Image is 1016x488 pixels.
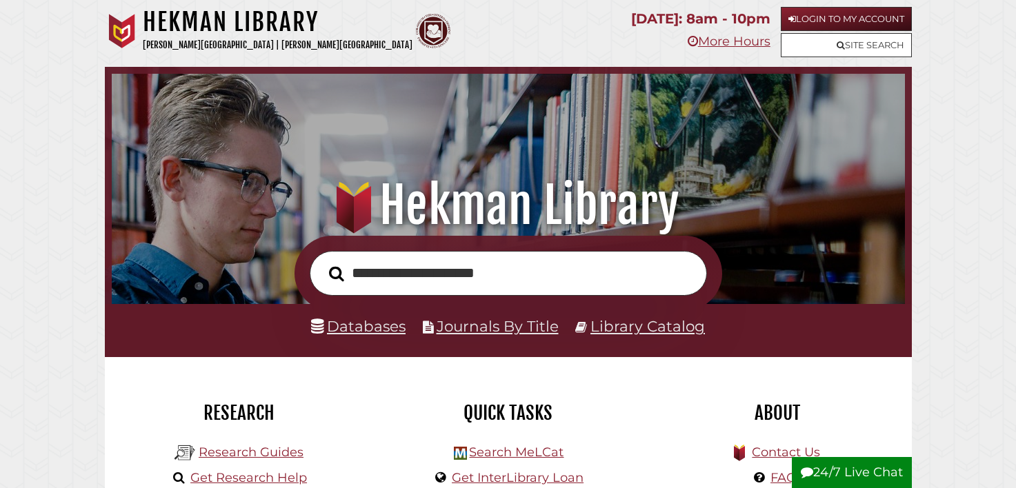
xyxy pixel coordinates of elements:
[452,470,584,485] a: Get InterLibrary Loan
[105,14,139,48] img: Calvin University
[199,445,303,460] a: Research Guides
[454,447,467,460] img: Hekman Library Logo
[115,401,363,425] h2: Research
[175,443,195,463] img: Hekman Library Logo
[437,317,559,335] a: Journals By Title
[653,401,902,425] h2: About
[322,262,351,285] button: Search
[781,7,912,31] a: Login to My Account
[770,470,803,485] a: FAQs
[329,265,344,282] i: Search
[590,317,705,335] a: Library Catalog
[631,7,770,31] p: [DATE]: 8am - 10pm
[311,317,406,335] a: Databases
[752,445,820,460] a: Contact Us
[127,175,890,236] h1: Hekman Library
[781,33,912,57] a: Site Search
[384,401,632,425] h2: Quick Tasks
[688,34,770,49] a: More Hours
[143,7,412,37] h1: Hekman Library
[469,445,564,460] a: Search MeLCat
[143,37,412,53] p: [PERSON_NAME][GEOGRAPHIC_DATA] | [PERSON_NAME][GEOGRAPHIC_DATA]
[416,14,450,48] img: Calvin Theological Seminary
[190,470,307,485] a: Get Research Help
